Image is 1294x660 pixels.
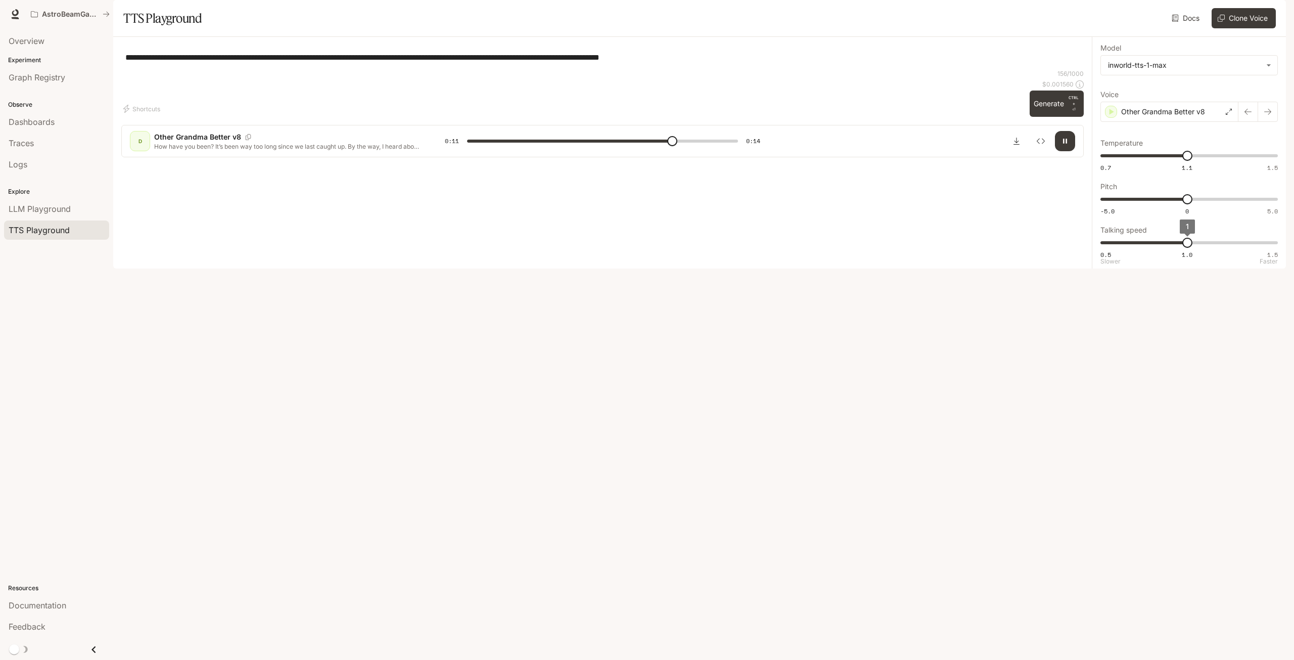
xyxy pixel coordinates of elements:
[1030,91,1084,117] button: GenerateCTRL +⏎
[1006,131,1027,151] button: Download audio
[1100,207,1115,215] span: -5.0
[1267,250,1278,259] span: 1.5
[1068,95,1080,107] p: CTRL +
[123,8,202,28] h1: TTS Playground
[1170,8,1204,28] a: Docs
[121,101,164,117] button: Shortcuts
[1186,222,1189,231] span: 1
[132,133,148,149] div: D
[1100,227,1147,234] p: Talking speed
[1031,131,1051,151] button: Inspect
[1185,207,1189,215] span: 0
[1267,207,1278,215] span: 5.0
[1212,8,1276,28] button: Clone Voice
[1101,56,1277,75] div: inworld-tts-1-max
[1042,80,1074,89] p: $ 0.001560
[1108,60,1261,70] div: inworld-tts-1-max
[1100,91,1119,98] p: Voice
[1260,258,1278,265] p: Faster
[445,136,459,146] span: 0:11
[1100,183,1117,190] p: Pitch
[1121,107,1205,117] p: Other Grandma Better v8
[1057,69,1084,78] p: 156 / 1000
[154,132,241,142] p: Other Grandma Better v8
[1100,45,1121,52] p: Model
[42,10,99,19] p: AstroBeamGame
[1068,95,1080,113] p: ⏎
[1100,258,1121,265] p: Slower
[154,142,421,151] p: How have you been? It’s been way too long since we last caught up. By the way, I heard about your...
[1182,163,1192,172] span: 1.1
[1100,140,1143,147] p: Temperature
[1100,250,1111,259] span: 0.5
[1182,250,1192,259] span: 1.0
[1267,163,1278,172] span: 1.5
[26,4,114,24] button: All workspaces
[1100,163,1111,172] span: 0.7
[746,136,760,146] span: 0:14
[241,134,255,140] button: Copy Voice ID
